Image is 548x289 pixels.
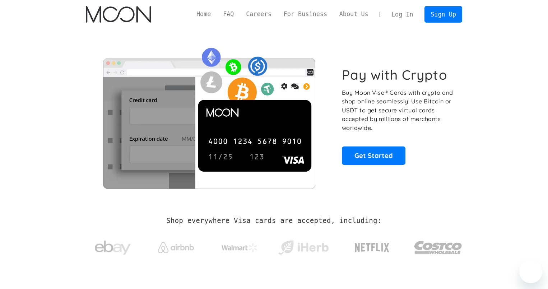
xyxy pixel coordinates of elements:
[342,88,454,132] p: Buy Moon Visa® Cards with crypto and shop online seamlessly! Use Bitcoin or USDT to get secure vi...
[158,242,194,253] img: Airbnb
[414,234,462,261] img: Costco
[240,10,277,19] a: Careers
[222,243,257,252] img: Walmart
[213,236,266,256] a: Walmart
[342,67,447,83] h1: Pay with Crypto
[354,239,390,257] img: Netflix
[414,227,462,265] a: Costco
[86,229,139,263] a: ebay
[86,43,332,188] img: Moon Cards let you spend your crypto anywhere Visa is accepted.
[424,6,462,22] a: Sign Up
[385,6,419,22] a: Log In
[519,260,542,283] iframe: Button to launch messaging window
[149,235,203,257] a: Airbnb
[95,237,131,259] img: ebay
[277,238,330,257] img: iHerb
[166,217,381,225] h2: Shop everywhere Visa cards are accepted, including:
[340,232,404,260] a: Netflix
[190,10,217,19] a: Home
[86,6,151,23] img: Moon Logo
[278,10,333,19] a: For Business
[86,6,151,23] a: home
[342,146,405,164] a: Get Started
[333,10,375,19] a: About Us
[277,231,330,261] a: iHerb
[217,10,240,19] a: FAQ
